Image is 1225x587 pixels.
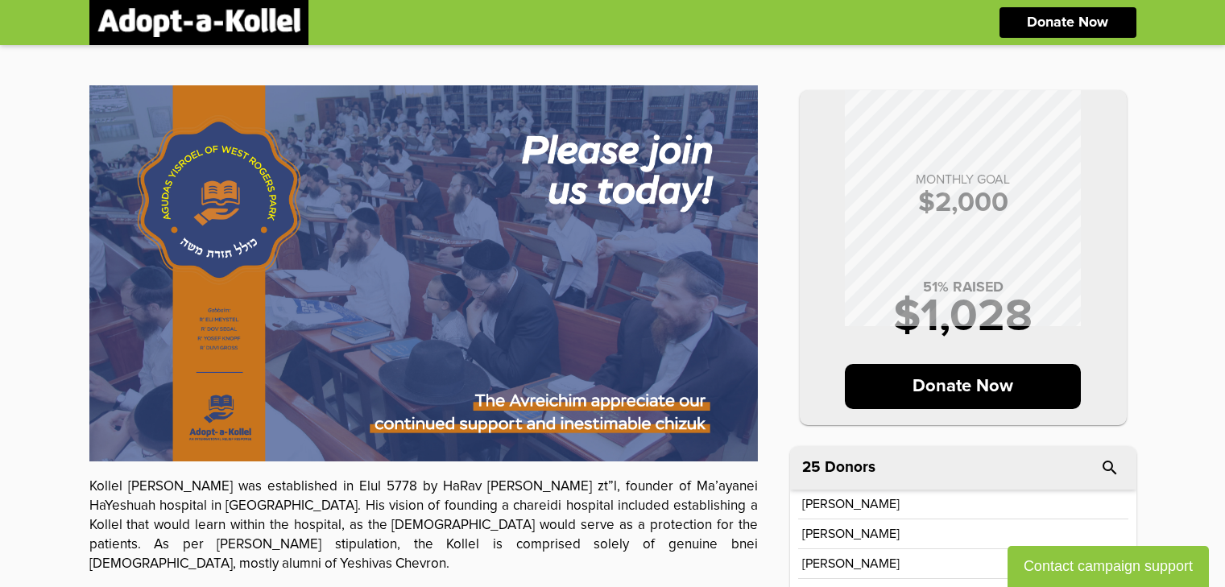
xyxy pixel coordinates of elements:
[802,527,900,540] p: [PERSON_NAME]
[802,460,821,475] span: 25
[825,460,875,475] p: Donors
[1027,15,1108,30] p: Donate Now
[816,189,1111,217] p: $
[89,477,758,574] p: Kollel [PERSON_NAME] was established in Elul 5778 by HaRav [PERSON_NAME] zt”l, founder of Ma’ayan...
[1008,546,1209,587] button: Contact campaign support
[1100,458,1119,477] i: search
[845,364,1081,409] p: Donate Now
[802,557,900,570] p: [PERSON_NAME]
[89,85,758,461] img: 4VvHPE1XFD.NTSnwRpZg3.jpg
[97,8,300,37] img: logonobg.png
[816,173,1111,186] p: MONTHLY GOAL
[802,498,900,511] p: [PERSON_NAME]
